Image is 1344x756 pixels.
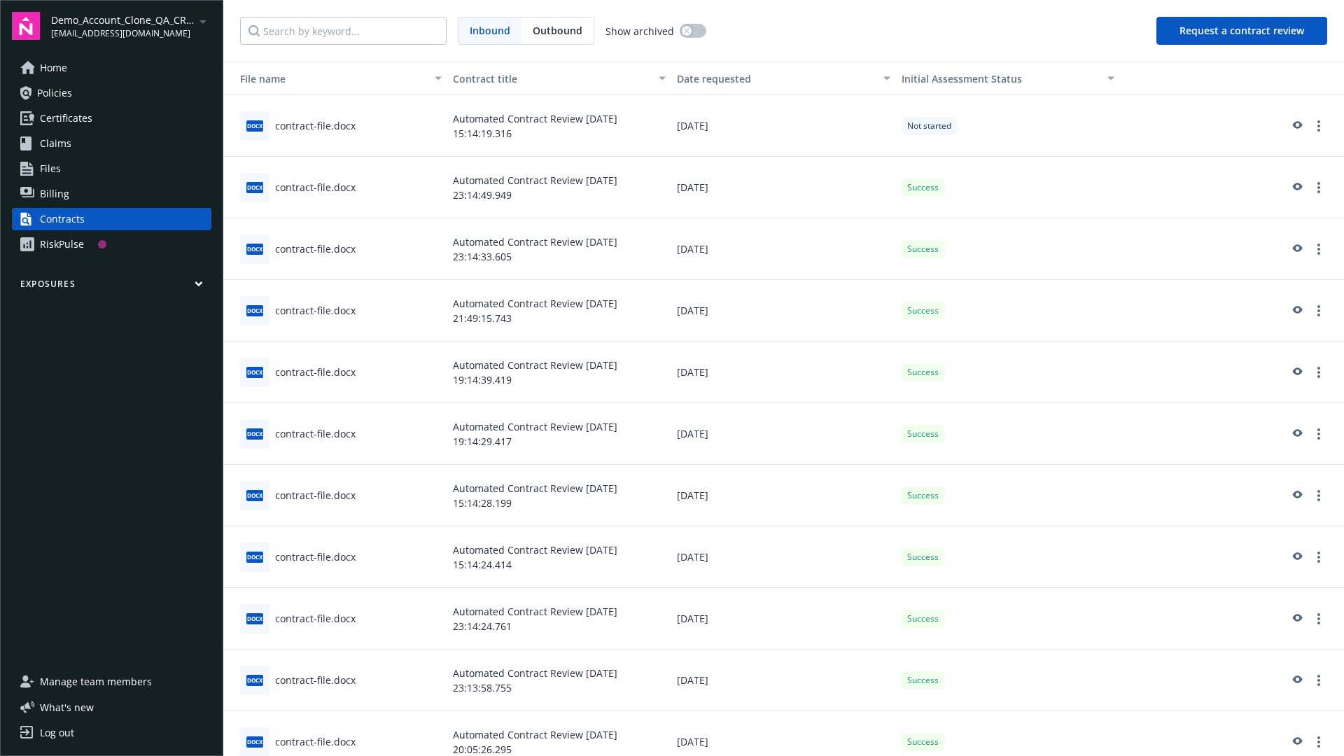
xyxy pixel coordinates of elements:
button: What's new [12,700,116,715]
a: more [1310,426,1327,442]
span: docx [246,244,263,254]
span: docx [246,736,263,747]
div: contract-file.docx [275,673,356,687]
span: docx [246,120,263,131]
button: Exposures [12,278,211,295]
div: Automated Contract Review [DATE] 23:13:58.755 [447,650,671,711]
a: more [1310,734,1327,750]
span: Claims [40,132,71,155]
a: preview [1288,302,1305,319]
div: contract-file.docx [275,426,356,441]
div: contract-file.docx [275,611,356,626]
span: Success [907,489,939,502]
a: more [1310,179,1327,196]
a: preview [1288,179,1305,196]
span: docx [246,428,263,439]
a: preview [1288,487,1305,504]
div: Date requested [677,71,874,86]
div: [DATE] [671,526,895,588]
span: docx [246,613,263,624]
a: preview [1288,241,1305,258]
div: Toggle SortBy [229,71,426,86]
div: [DATE] [671,650,895,711]
a: preview [1288,426,1305,442]
div: Contracts [40,208,85,230]
div: Contract title [453,71,650,86]
a: RiskPulse [12,233,211,255]
span: Success [907,612,939,625]
span: Success [907,243,939,255]
div: contract-file.docx [275,241,356,256]
span: Not started [907,120,951,132]
div: contract-file.docx [275,549,356,564]
span: What ' s new [40,700,94,715]
div: Automated Contract Review [DATE] 15:14:28.199 [447,465,671,526]
a: preview [1288,610,1305,627]
button: Request a contract review [1156,17,1327,45]
span: docx [246,490,263,500]
a: more [1310,672,1327,689]
div: RiskPulse [40,233,84,255]
div: contract-file.docx [275,488,356,503]
div: [DATE] [671,403,895,465]
span: Inbound [458,17,521,44]
div: [DATE] [671,280,895,342]
span: Success [907,304,939,317]
a: Claims [12,132,211,155]
span: docx [246,305,263,316]
div: Automated Contract Review [DATE] 15:14:19.316 [447,95,671,157]
a: preview [1288,734,1305,750]
div: Automated Contract Review [DATE] 19:14:29.417 [447,403,671,465]
a: more [1310,610,1327,627]
span: Success [907,736,939,748]
a: preview [1288,549,1305,566]
div: Automated Contract Review [DATE] 23:14:33.605 [447,218,671,280]
button: Demo_Account_Clone_QA_CR_Tests_Prospect[EMAIL_ADDRESS][DOMAIN_NAME]arrowDropDown [51,12,211,40]
div: contract-file.docx [275,180,356,195]
span: Certificates [40,107,92,129]
span: Success [907,428,939,440]
span: docx [246,675,263,685]
a: more [1310,364,1327,381]
button: Contract title [447,62,671,95]
div: Toggle SortBy [902,71,1099,86]
div: [DATE] [671,218,895,280]
a: more [1310,302,1327,319]
span: Outbound [533,23,582,38]
span: Success [907,674,939,687]
a: preview [1288,672,1305,689]
a: more [1310,487,1327,504]
a: more [1310,549,1327,566]
div: [DATE] [671,157,895,218]
a: Policies [12,82,211,104]
div: [DATE] [671,588,895,650]
span: Outbound [521,17,594,44]
div: [DATE] [671,95,895,157]
a: preview [1288,364,1305,381]
span: Initial Assessment Status [902,72,1022,85]
a: Contracts [12,208,211,230]
div: Automated Contract Review [DATE] 23:14:49.949 [447,157,671,218]
span: [EMAIL_ADDRESS][DOMAIN_NAME] [51,27,195,40]
a: preview [1288,118,1305,134]
div: [DATE] [671,342,895,403]
span: Billing [40,183,69,205]
a: Home [12,57,211,79]
span: Success [907,551,939,563]
div: contract-file.docx [275,734,356,749]
input: Search by keyword... [240,17,447,45]
span: Manage team members [40,671,152,693]
a: Certificates [12,107,211,129]
span: Policies [37,82,72,104]
span: docx [246,552,263,562]
a: arrowDropDown [195,13,211,29]
span: Success [907,366,939,379]
a: Files [12,157,211,180]
div: contract-file.docx [275,303,356,318]
div: [DATE] [671,465,895,526]
div: Automated Contract Review [DATE] 23:14:24.761 [447,588,671,650]
a: Billing [12,183,211,205]
span: docx [246,182,263,192]
a: more [1310,241,1327,258]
